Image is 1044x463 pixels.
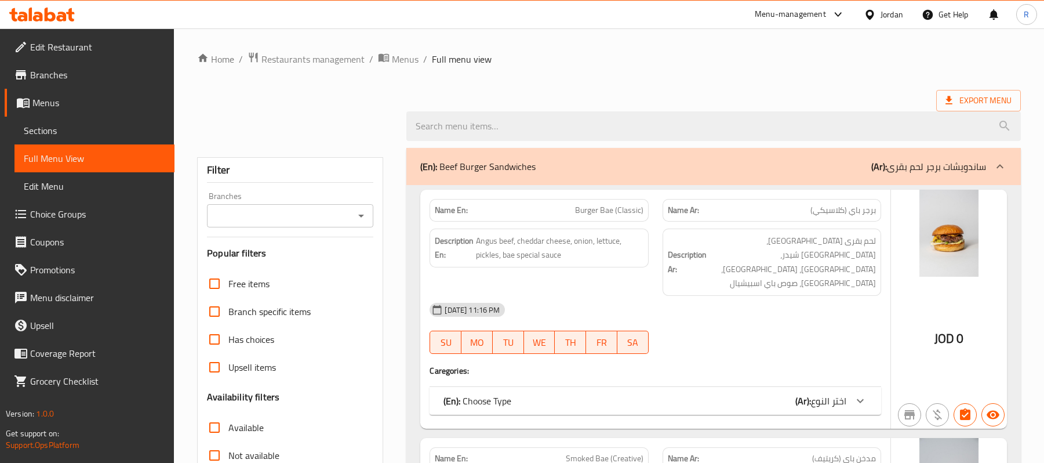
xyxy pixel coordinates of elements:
[30,68,165,82] span: Branches
[926,403,949,426] button: Purchased item
[956,327,963,350] span: 0
[1024,8,1029,21] span: R
[30,40,165,54] span: Edit Restaurant
[207,390,279,404] h3: Availability filters
[559,334,581,351] span: TH
[30,207,165,221] span: Choice Groups
[392,52,419,66] span: Menus
[353,208,369,224] button: Open
[443,394,511,408] p: Choose Type
[466,334,488,351] span: MO
[197,52,1021,67] nav: breadcrumb
[668,248,707,276] strong: Description Ar:
[529,334,551,351] span: WE
[881,8,903,21] div: Jordan
[228,360,276,374] span: Upsell items
[14,144,174,172] a: Full Menu View
[497,334,519,351] span: TU
[32,96,165,110] span: Menus
[30,235,165,249] span: Coupons
[24,124,165,138] span: Sections
[981,403,1005,426] button: Available
[811,392,846,410] span: اختر النوع
[378,52,419,67] a: Menus
[36,406,54,421] span: 1.0.0
[5,228,174,256] a: Coupons
[369,52,373,66] li: /
[228,277,270,291] span: Free items
[461,331,493,354] button: MO
[668,204,699,216] strong: Name Ar:
[440,305,504,316] span: [DATE] 11:16 PM
[435,204,468,216] strong: Name En:
[14,172,174,200] a: Edit Menu
[420,160,536,173] p: Beef Burger Sandwiches
[586,331,617,354] button: FR
[936,90,1021,111] span: Export Menu
[954,403,977,426] button: Has choices
[430,365,881,377] h4: Caregories:
[945,93,1012,108] span: Export Menu
[24,179,165,193] span: Edit Menu
[6,437,79,453] a: Support.OpsPlatform
[524,331,555,354] button: WE
[871,160,986,173] p: ساندويشات برجر لحم بقرى
[898,403,921,426] button: Not branch specific item
[810,204,876,216] span: برجر باي (كلاسيكي)
[6,426,59,441] span: Get support on:
[432,52,492,66] span: Full menu view
[435,334,457,351] span: SU
[871,158,887,175] b: (Ar):
[5,312,174,339] a: Upsell
[248,52,365,67] a: Restaurants management
[420,158,437,175] b: (En):
[197,52,234,66] a: Home
[228,305,311,319] span: Branch specific items
[617,331,649,354] button: SA
[5,89,174,117] a: Menus
[14,117,174,144] a: Sections
[261,52,365,66] span: Restaurants management
[5,33,174,61] a: Edit Restaurant
[30,374,165,388] span: Grocery Checklist
[6,406,34,421] span: Version:
[228,448,279,462] span: Not available
[239,52,243,66] li: /
[207,158,373,183] div: Filter
[228,421,264,435] span: Available
[709,234,876,291] span: لحم بقرى أنجوس، جبنة شيدر، بصل، خس، مخلل، صوص باي اسبيشيال
[795,392,811,410] b: (Ar):
[423,52,427,66] li: /
[406,111,1021,141] input: search
[5,367,174,395] a: Grocery Checklist
[30,346,165,360] span: Coverage Report
[575,204,643,216] span: Burger Bae (Classic)
[30,319,165,332] span: Upsell
[435,234,474,262] strong: Description En:
[555,331,586,354] button: TH
[406,148,1021,185] div: (En): Beef Burger Sandwiches(Ar):ساندويشات برجر لحم بقرى
[934,327,954,350] span: JOD
[591,334,613,351] span: FR
[443,392,460,410] b: (En):
[622,334,644,351] span: SA
[24,151,165,165] span: Full Menu View
[5,61,174,89] a: Branches
[430,331,461,354] button: SU
[207,247,373,260] h3: Popular filters
[5,256,174,284] a: Promotions
[5,339,174,367] a: Coverage Report
[30,263,165,277] span: Promotions
[5,284,174,312] a: Menu disclaimer
[755,8,826,21] div: Menu-management
[493,331,524,354] button: TU
[891,190,1007,277] img: burger_bae_classic638924941993306482.jpg
[30,291,165,305] span: Menu disclaimer
[476,234,643,262] span: Angus beef, cheddar cheese, onion, lettuce, pickles, bae special sauce
[430,387,881,415] div: (En): Choose Type(Ar):اختر النوع
[5,200,174,228] a: Choice Groups
[228,332,274,346] span: Has choices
